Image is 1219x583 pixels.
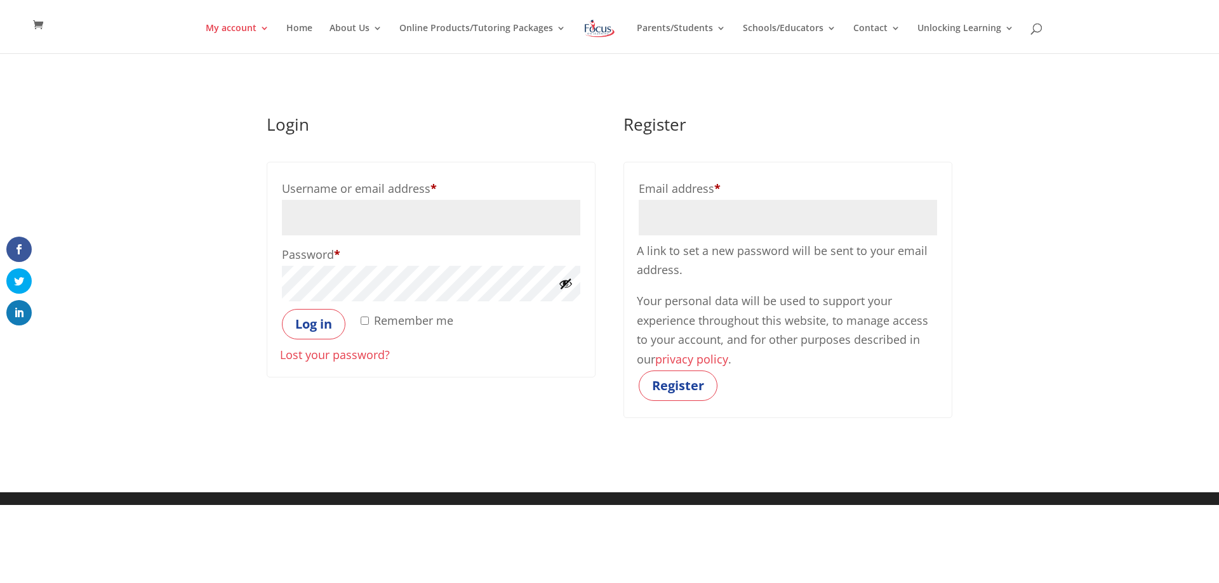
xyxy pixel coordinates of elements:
a: Parents/Students [637,23,726,53]
a: privacy policy [655,351,728,367]
button: Show password [559,277,573,291]
h2: Login [267,116,596,139]
a: My account [206,23,269,53]
label: Username or email address [282,177,580,200]
a: Schools/Educators [743,23,836,53]
a: Lost your password? [280,347,390,362]
button: Register [639,370,717,401]
a: Unlocking Learning [917,23,1014,53]
img: Focus on Learning [583,17,616,40]
a: Home [286,23,312,53]
a: About Us [330,23,382,53]
span: Remember me [374,313,453,328]
input: Remember me [361,317,369,325]
a: Online Products/Tutoring Packages [399,23,566,53]
button: Log in [282,309,345,339]
a: Contact [853,23,900,53]
p: Your personal data will be used to support your experience throughout this website, to manage acc... [637,291,939,369]
p: A link to set a new password will be sent to your email address. [637,241,939,291]
h2: Register [623,116,952,139]
label: Email address [639,177,937,200]
label: Password [282,243,580,266]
